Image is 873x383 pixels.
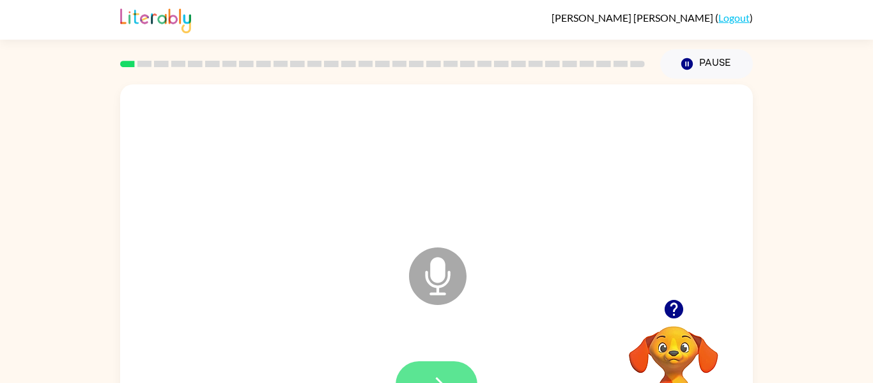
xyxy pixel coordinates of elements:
a: Logout [718,12,750,24]
div: ( ) [552,12,753,24]
img: Literably [120,5,191,33]
span: [PERSON_NAME] [PERSON_NAME] [552,12,715,24]
button: Pause [660,49,753,79]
